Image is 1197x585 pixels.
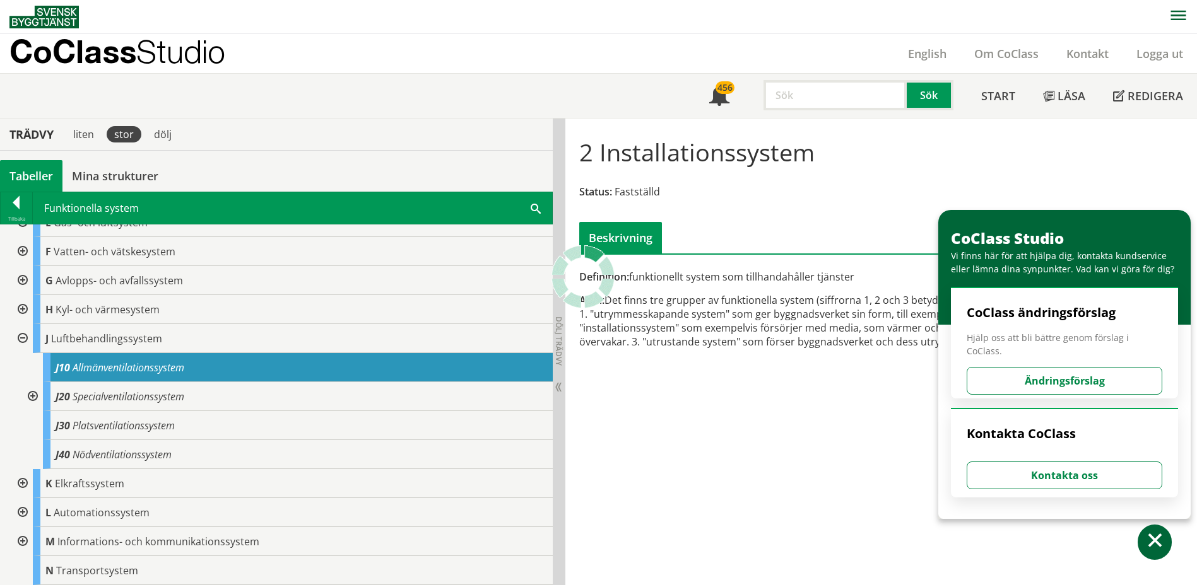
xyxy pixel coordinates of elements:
[54,245,175,258] span: Vatten- och vätskesystem
[62,160,168,192] a: Mina strukturer
[45,303,53,316] span: H
[55,477,124,490] span: Elkraftssystem
[553,316,564,366] span: Dölj trädvy
[107,126,141,142] div: stor
[967,304,1162,321] h4: CoClass ändringsförslag
[73,390,184,403] span: Specialventilationssystem
[967,468,1162,482] a: Kontakta oss
[45,477,52,490] span: K
[967,461,1162,489] button: Kontakta oss
[1128,88,1183,103] span: Redigera
[57,535,259,548] span: Informations- och kommunikationssystem
[51,332,162,345] span: Luftbehandlingssystem
[1029,74,1099,118] a: Läsa
[551,245,615,308] img: Laddar
[73,361,184,374] span: Allmänventilationssystem
[709,87,729,107] span: Notifikationer
[45,245,51,258] span: F
[9,34,252,73] a: CoClassStudio
[3,127,61,141] div: Trädvy
[45,535,55,548] span: M
[579,270,1183,284] div: funktionellt system som tillhandahåller tjänster
[56,564,138,577] span: Transportsystem
[764,80,907,110] input: Sök
[56,274,183,287] span: Avlopps- och avfallssystem
[33,192,552,224] div: Funktionella system
[579,293,1183,349] div: Det finns tre grupper av funktionella system (siffrorna 1, 2 och 3 betyder dock ingenting, utan ä...
[1099,74,1197,118] a: Redigera
[56,303,160,316] span: Kyl- och värmesystem
[45,332,49,345] span: J
[967,74,1029,118] a: Start
[56,390,70,403] span: J20
[54,506,150,519] span: Automationssystem
[1,214,32,224] div: Tillbaka
[579,185,612,199] span: Status:
[146,126,179,142] div: dölj
[45,274,53,287] span: G
[136,33,225,70] span: Studio
[66,126,102,142] div: liten
[960,46,1053,61] a: Om CoClass
[951,228,1064,248] span: CoClass Studio
[579,222,662,253] div: Beskrivning
[951,249,1184,275] div: Vi finns här för att hjälpa dig, kontakta kundservice eller lämna dina synpunkter. Vad kan vi gör...
[967,426,1162,442] h4: Kontakta CoClass
[56,419,70,432] span: J30
[531,201,541,214] span: Sök i tabellen
[695,74,743,118] a: 456
[1123,46,1197,61] a: Logga ut
[9,6,79,28] img: Svensk Byggtjänst
[73,419,175,432] span: Platsventilationssystem
[907,80,953,110] button: Sök
[967,331,1162,357] span: Hjälp oss att bli bättre genom förslag i CoClass.
[56,448,70,461] span: J40
[1058,88,1085,103] span: Läsa
[579,138,815,166] h1: 2 Installationssystem
[9,44,225,59] p: CoClass
[716,81,734,94] div: 456
[967,367,1162,395] button: Ändringsförslag
[45,506,51,519] span: L
[56,361,70,374] span: J10
[981,88,1015,103] span: Start
[894,46,960,61] a: English
[45,564,54,577] span: N
[73,448,172,461] span: Nödventilationssystem
[1053,46,1123,61] a: Kontakt
[615,185,660,199] span: Fastställd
